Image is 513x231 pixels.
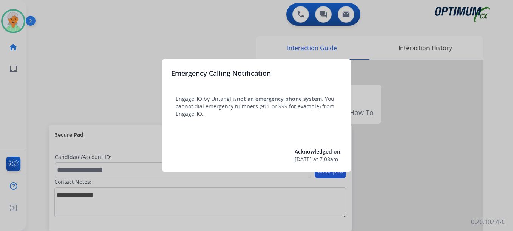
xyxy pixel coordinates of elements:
div: at [295,156,342,163]
span: not an emergency phone system [237,95,322,102]
span: [DATE] [295,156,312,163]
span: Acknowledged on: [295,148,342,155]
p: 0.20.1027RC [471,217,505,226]
span: 7:08am [320,156,338,163]
h3: Emergency Calling Notification [171,68,271,79]
p: EngageHQ by Untangl is . You cannot dial emergency numbers (911 or 999 for example) from EngageHQ. [176,95,337,118]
